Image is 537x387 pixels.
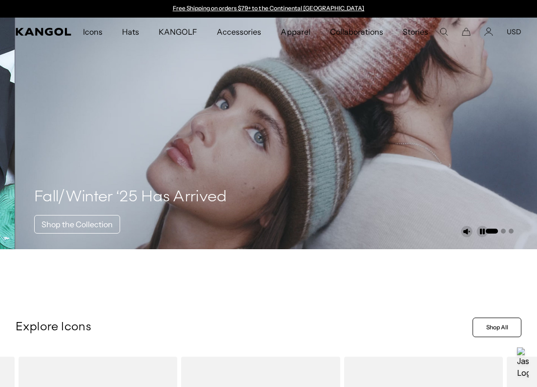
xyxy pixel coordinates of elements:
a: Hats [112,18,149,46]
a: Kangol [16,28,72,36]
a: Shop the Collection [34,215,120,234]
span: Icons [83,18,103,46]
a: Account [484,27,493,36]
span: Hats [122,18,139,46]
slideshow-component: Announcement bar [168,5,369,13]
div: 1 of 2 [168,5,369,13]
a: Accessories [207,18,271,46]
a: Icons [73,18,112,46]
button: Cart [462,27,471,36]
a: Shop All [473,318,521,337]
button: USD [507,27,521,36]
ul: Select a slide to show [485,227,514,235]
p: Explore Icons [16,320,469,335]
span: Collaborations [330,18,383,46]
a: Apparel [271,18,320,46]
a: Stories [393,18,438,46]
button: Go to slide 3 [509,229,514,234]
span: KANGOLF [159,18,197,46]
span: Accessories [217,18,261,46]
summary: Search here [439,27,448,36]
h4: Fall/Winter ‘25 Has Arrived [34,188,227,207]
button: Unmute [461,226,473,237]
div: Announcement [168,5,369,13]
span: Apparel [281,18,310,46]
a: Collaborations [320,18,393,46]
a: KANGOLF [149,18,207,46]
button: Go to slide 2 [501,229,506,234]
span: Stories [403,18,428,46]
button: Go to slide 1 [486,229,498,234]
button: Pause [476,226,488,237]
a: Free Shipping on orders $79+ to the Continental [GEOGRAPHIC_DATA] [173,4,365,12]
